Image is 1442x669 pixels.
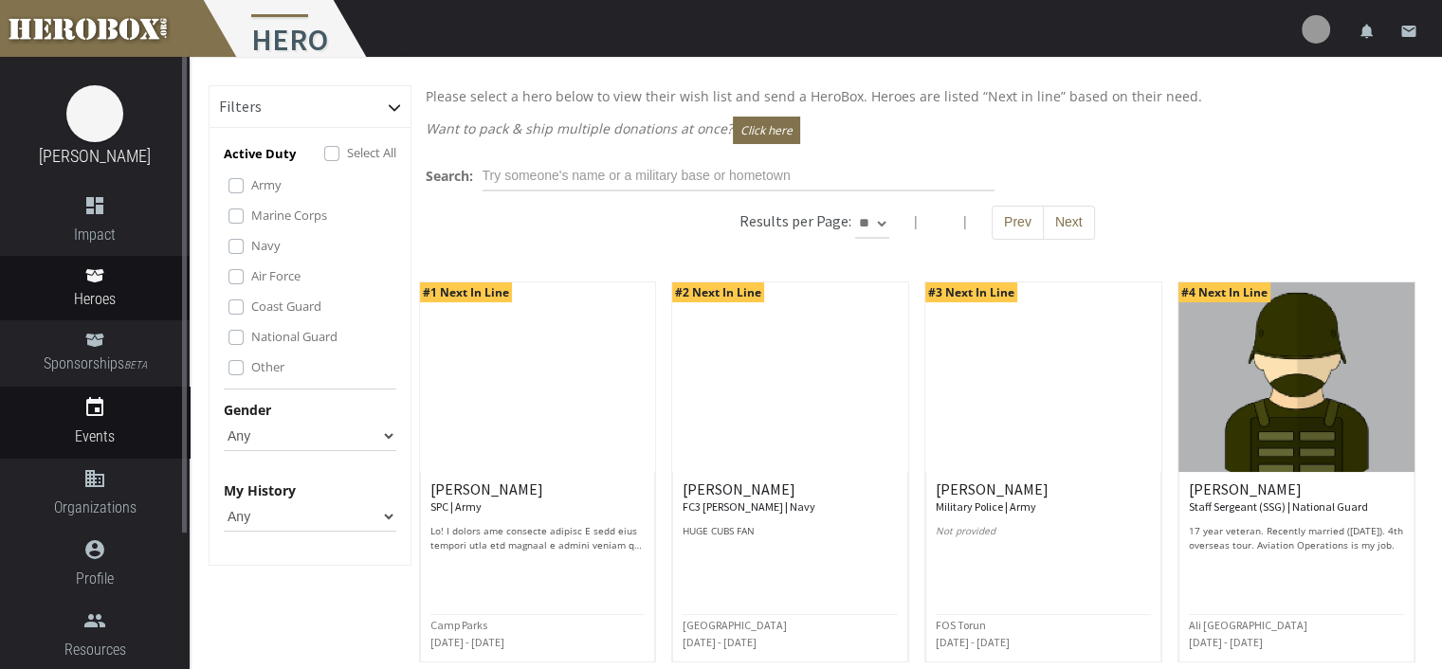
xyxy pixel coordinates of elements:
[224,479,296,501] label: My History
[124,359,147,371] small: BETA
[1189,481,1404,515] h6: [PERSON_NAME]
[251,174,282,195] label: Army
[733,117,800,144] button: Click here
[936,499,1036,514] small: Military Police | Army
[1177,281,1415,662] a: #4 Next In Line [PERSON_NAME] Staff Sergeant (SSG) | National Guard 17 year veteran. Recently mar...
[219,99,262,116] h6: Filters
[739,211,851,230] h6: Results per Page:
[430,635,504,649] small: [DATE] - [DATE]
[430,481,646,515] h6: [PERSON_NAME]
[1189,499,1368,514] small: Staff Sergeant (SSG) | National Guard
[224,399,271,421] label: Gender
[251,356,284,377] label: Other
[426,165,473,187] label: Search:
[430,618,487,632] small: Camp Parks
[683,481,898,515] h6: [PERSON_NAME]
[251,326,338,347] label: National Guard
[1189,635,1263,649] small: [DATE] - [DATE]
[430,524,646,552] p: Lo! I dolors ame consecte adipisc E sedd eius tempori utla etd magnaal e admini veniam qui N exer...
[1359,23,1376,40] i: notifications
[992,206,1044,240] button: Prev
[683,635,757,649] small: [DATE] - [DATE]
[924,281,1162,662] a: #3 Next In Line [PERSON_NAME] Military Police | Army Not provided FOS Torun [DATE] - [DATE]
[430,499,482,514] small: SPC | Army
[1043,206,1095,240] button: Next
[925,282,1017,302] span: #3 Next In Line
[347,142,396,163] label: Select All
[251,296,321,316] label: Coast Guard
[912,212,920,230] span: |
[1178,282,1270,302] span: #4 Next In Line
[683,524,898,552] p: HUGE CUBS FAN
[426,117,1410,144] p: Want to pack & ship multiple donations at once?
[936,524,1151,552] p: Not provided
[251,265,301,286] label: Air Force
[251,235,281,256] label: Navy
[251,205,327,226] label: Marine Corps
[224,143,296,165] p: Active Duty
[936,481,1151,515] h6: [PERSON_NAME]
[39,146,151,166] a: [PERSON_NAME]
[426,85,1410,107] p: Please select a hero below to view their wish list and send a HeroBox. Heroes are listed “Next in...
[1302,15,1330,44] img: user-image
[936,635,1010,649] small: [DATE] - [DATE]
[420,282,512,302] span: #1 Next In Line
[483,161,995,191] input: Try someone's name or a military base or hometown
[1189,618,1307,632] small: Ali [GEOGRAPHIC_DATA]
[671,281,909,662] a: #2 Next In Line [PERSON_NAME] FC3 [PERSON_NAME] | Navy HUGE CUBS FAN [GEOGRAPHIC_DATA] [DATE] - [...
[683,499,815,514] small: FC3 [PERSON_NAME] | Navy
[961,212,969,230] span: |
[683,618,787,632] small: [GEOGRAPHIC_DATA]
[1400,23,1417,40] i: email
[66,85,123,142] img: image
[672,282,764,302] span: #2 Next In Line
[936,618,986,632] small: FOS Torun
[419,281,657,662] a: #1 Next In Line [PERSON_NAME] SPC | Army Lo! I dolors ame consecte adipisc E sedd eius tempori ut...
[1189,524,1404,552] p: 17 year veteran. Recently married ([DATE]). 4th overseas tour. Aviation Operations is my job.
